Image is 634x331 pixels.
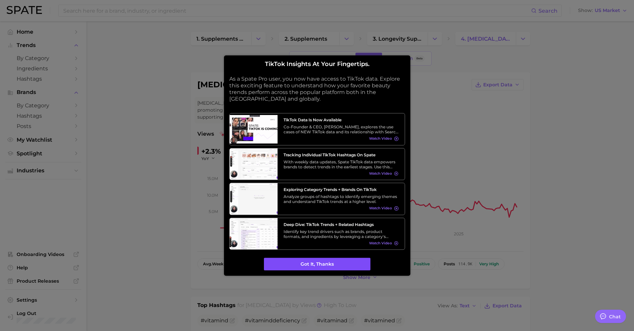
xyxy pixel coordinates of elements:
[229,183,405,215] a: Exploring Category Trends + Brands on TikTokAnalyze groups of hashtags to identify emerging theme...
[284,159,399,169] div: With weekly data updates, Spate TikTok data empowers brands to detect trends in the earliest stag...
[229,148,405,180] a: Tracking Individual TikTok Hashtags on SpateWith weekly data updates, Spate TikTok data empowers ...
[264,258,370,271] button: Got it, thanks
[284,194,399,204] div: Analyze groups of hashtags to identify emerging themes and understand TikTok trends at a higher l...
[229,61,405,68] h2: TikTok insights at your fingertips.
[369,241,392,245] span: Watch Video
[229,113,405,145] a: TikTok data is now availableCo-Founder & CEO, [PERSON_NAME], explores the use cases of NEW TikTok...
[369,171,392,176] span: Watch Video
[284,117,399,122] h3: TikTok data is now available
[229,218,405,250] a: Deep Dive: TikTok Trends + Related HashtagsIdentify key trend drivers such as brands, product for...
[284,187,399,192] h3: Exploring Category Trends + Brands on TikTok
[284,152,399,157] h3: Tracking Individual TikTok Hashtags on Spate
[229,76,405,102] p: As a Spate Pro user, you now have access to TikTok data. Explore this exciting feature to underst...
[369,137,392,141] span: Watch Video
[284,222,399,227] h3: Deep Dive: TikTok Trends + Related Hashtags
[284,229,399,239] div: Identify key trend drivers such as brands, product formats, and ingredients by leveraging a categ...
[369,206,392,211] span: Watch Video
[284,124,399,134] div: Co-Founder & CEO, [PERSON_NAME], explores the use cases of NEW TikTok data and its relationship w...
